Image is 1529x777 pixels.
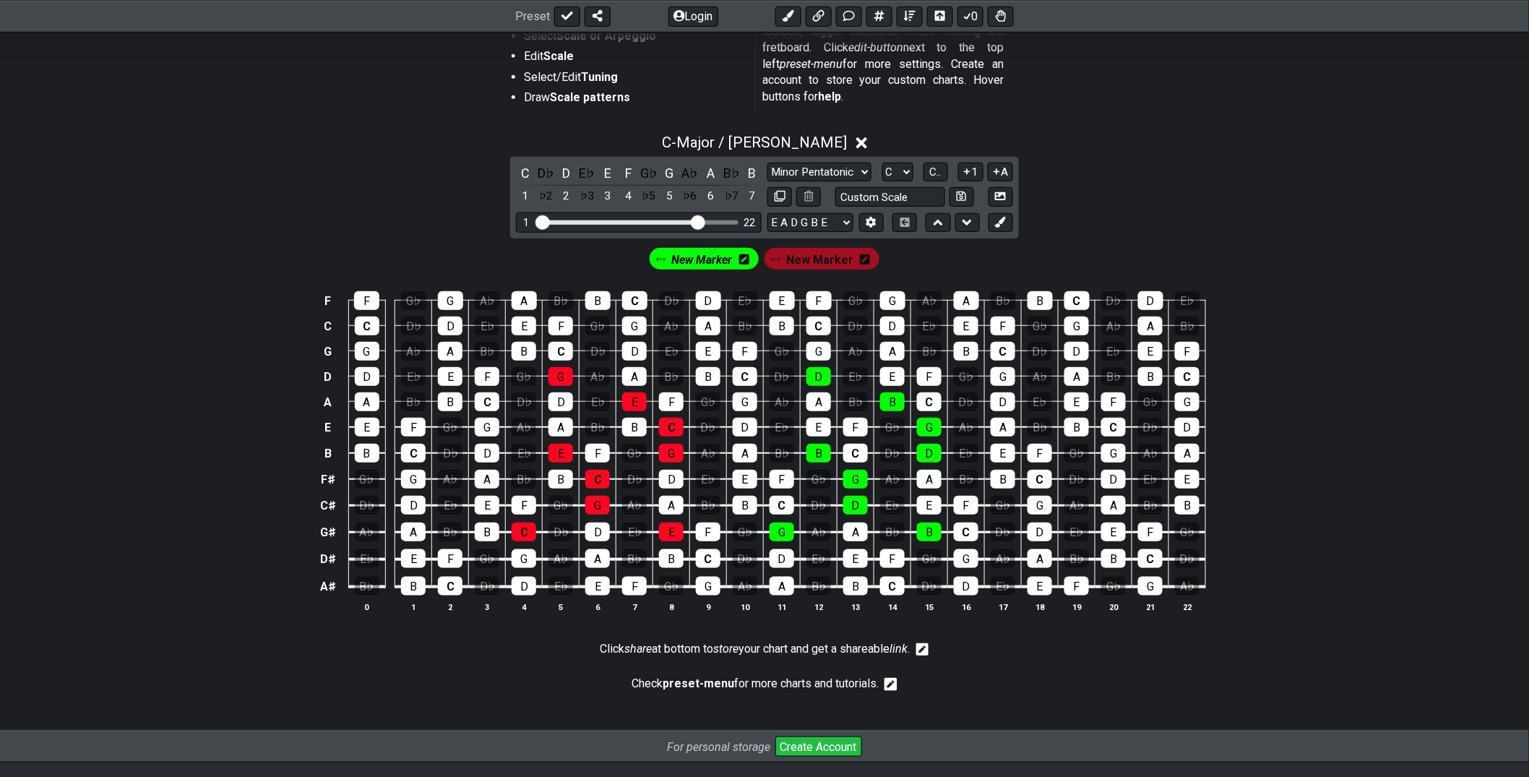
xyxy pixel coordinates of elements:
div: C [733,367,757,386]
li: Select [524,28,745,48]
div: E [475,496,499,515]
div: C [401,444,426,463]
div: B [585,291,611,310]
div: toggle color [681,163,699,183]
button: Done edit! [554,6,580,26]
div: D [548,392,573,411]
div: G♭ [696,392,720,411]
div: E♭ [1101,342,1126,361]
div: B [1064,418,1089,437]
div: D♭ [585,342,610,361]
i: Drag and drop to re-order [656,254,666,267]
div: G [991,367,1015,386]
div: B [622,418,647,437]
div: G♭ [622,444,647,463]
div: D [401,496,426,515]
div: C [659,418,684,437]
div: B♭ [991,291,1016,310]
div: A♭ [770,392,794,411]
div: A♭ [585,367,610,386]
div: E♭ [401,367,426,386]
div: G♭ [991,496,1015,515]
div: C [355,317,379,335]
div: G♭ [806,470,831,489]
div: B [733,496,757,515]
div: B♭ [954,470,978,489]
div: F [354,291,379,310]
div: E♭ [917,317,942,335]
strong: help [818,90,841,103]
div: toggle color [743,163,762,183]
div: D [880,317,905,335]
div: A [1064,367,1089,386]
div: F [659,392,684,411]
div: G♭ [438,418,462,437]
div: B [880,392,905,411]
div: toggle color [722,186,741,206]
div: G [1028,496,1052,515]
div: toggle color [598,186,617,206]
div: D [991,392,1015,411]
div: C [548,342,573,361]
div: G♭ [954,367,978,386]
td: F♯ [317,466,339,492]
em: preset-menu [780,57,843,71]
div: D [1064,342,1089,361]
div: toggle color [598,163,617,183]
div: G [659,444,684,463]
strong: Scale or Arpeggio [556,29,656,43]
div: D♭ [1028,342,1052,361]
div: F [1101,392,1126,411]
div: B [1028,291,1053,310]
div: toggle color [516,186,535,206]
button: Add marker [989,213,1013,233]
div: toggle color [639,163,658,183]
div: D♭ [1064,470,1089,489]
div: A♭ [1101,317,1126,335]
div: A [991,418,1015,437]
div: D♭ [512,392,536,411]
div: E♭ [696,470,720,489]
div: D [1175,418,1199,437]
td: F [317,288,339,314]
div: D♭ [806,496,831,515]
button: Login [668,6,718,26]
div: G♭ [1138,392,1163,411]
div: New Marker [647,245,762,272]
div: A [1138,317,1163,335]
div: toggle color [578,163,597,183]
button: A [988,163,1013,182]
div: D♭ [659,291,684,310]
div: E [880,367,905,386]
div: D [1138,291,1163,310]
div: A♭ [475,291,500,310]
div: A [438,342,462,361]
button: Add scale/chord fretkit item [866,6,892,26]
div: D♭ [696,418,720,437]
div: D♭ [770,367,794,386]
div: toggle color [619,163,638,183]
td: C♯ [317,492,339,519]
div: C [585,470,610,489]
button: Create Image [989,187,1013,207]
div: B♭ [843,392,868,411]
div: A [1101,496,1126,515]
div: A♭ [696,444,720,463]
div: B [355,444,379,463]
button: Add Text [836,6,862,26]
div: D [806,367,831,386]
div: E♭ [659,342,684,361]
div: D [438,317,462,335]
div: B♭ [770,444,794,463]
div: A♭ [622,496,647,515]
div: toggle color [557,163,576,183]
div: C [1101,418,1126,437]
div: E♭ [1175,291,1200,310]
i: Edit marker [739,249,749,270]
div: D [917,444,942,463]
button: Move up [926,213,950,233]
div: G [401,470,426,489]
div: E♭ [1028,392,1052,411]
div: F [585,444,610,463]
div: 22 [744,217,755,229]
